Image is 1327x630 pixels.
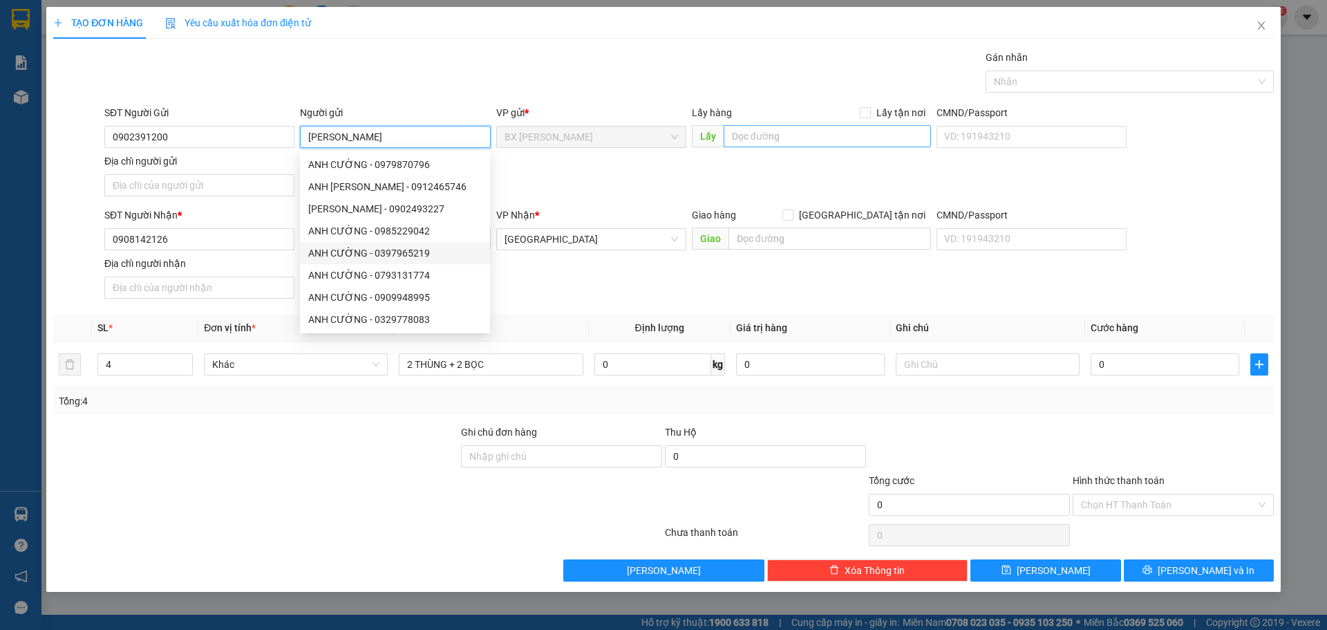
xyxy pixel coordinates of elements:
[165,17,311,28] span: Yêu cầu xuất hóa đơn điện tử
[937,207,1127,223] div: CMND/Passport
[937,105,1127,120] div: CMND/Passport
[53,18,63,28] span: plus
[10,89,124,106] div: 50.000
[1142,565,1152,576] span: printer
[793,207,931,223] span: [GEOGRAPHIC_DATA] tận nơi
[132,43,272,59] div: ANH NGHĨA
[970,559,1120,582] button: save[PERSON_NAME]
[845,563,905,578] span: Xóa Thông tin
[869,475,914,486] span: Tổng cước
[165,18,176,29] img: icon
[692,228,728,250] span: Giao
[767,559,968,582] button: deleteXóa Thông tin
[300,198,490,220] div: NGUYỄN THANH CƯỜNG - 0902493227
[308,245,482,261] div: ANH CƯỜNG - 0397965219
[132,12,272,43] div: [GEOGRAPHIC_DATA]
[12,12,122,45] div: BX [PERSON_NAME]
[692,210,736,221] span: Giao hàng
[300,264,490,286] div: ANH CƯỜNG - 0793131774
[308,290,482,305] div: ANH CƯỜNG - 0909948995
[1250,353,1268,376] button: plus
[829,565,839,576] span: delete
[461,427,537,438] label: Ghi chú đơn hàng
[711,353,725,376] span: kg
[59,353,81,376] button: delete
[308,223,482,239] div: ANH CƯỜNG - 0985229042
[132,59,272,79] div: 0935258258
[212,354,379,375] span: Khác
[1256,20,1267,31] span: close
[59,393,512,409] div: Tổng: 4
[308,179,482,194] div: ANH [PERSON_NAME] - 0912465746
[1001,565,1011,576] span: save
[692,125,724,147] span: Lấy
[496,105,686,120] div: VP gửi
[300,242,490,264] div: ANH CƯỜNG - 0397965219
[1017,563,1091,578] span: [PERSON_NAME]
[627,563,701,578] span: [PERSON_NAME]
[1073,475,1165,486] label: Hình thức thanh toán
[300,154,490,176] div: ANH CƯỜNG - 0979870796
[692,107,732,118] span: Lấy hàng
[890,315,1085,342] th: Ghi chú
[665,427,697,438] span: Thu Hộ
[308,201,482,216] div: [PERSON_NAME] - 0902493227
[728,228,931,250] input: Dọc đường
[563,559,764,582] button: [PERSON_NAME]
[300,308,490,331] div: ANH CƯỜNG - 0329778083
[104,207,294,223] div: SĐT Người Nhận
[12,45,122,62] div: [PERSON_NAME]
[204,322,256,333] span: Đơn vị tính
[308,157,482,172] div: ANH CƯỜNG - 0979870796
[300,286,490,308] div: ANH CƯỜNG - 0909948995
[1251,359,1268,370] span: plus
[399,353,583,376] input: VD: Bàn, Ghế
[300,176,490,198] div: ANH CƯỜNG - 0912465746
[12,13,33,28] span: Gửi:
[300,105,490,120] div: Người gửi
[1091,322,1138,333] span: Cước hàng
[300,220,490,242] div: ANH CƯỜNG - 0985229042
[97,322,109,333] span: SL
[724,125,931,147] input: Dọc đường
[736,353,885,376] input: 0
[736,322,787,333] span: Giá trị hàng
[1158,563,1254,578] span: [PERSON_NAME] và In
[308,312,482,327] div: ANH CƯỜNG - 0329778083
[986,52,1028,63] label: Gán nhãn
[12,62,122,81] div: 0919751769
[505,127,678,147] span: BX Cao Lãnh
[132,12,165,26] span: Nhận:
[663,525,867,549] div: Chưa thanh toán
[461,445,662,467] input: Ghi chú đơn hàng
[1242,7,1281,46] button: Close
[871,105,931,120] span: Lấy tận nơi
[896,353,1080,376] input: Ghi Chú
[104,154,294,169] div: Địa chỉ người gửi
[53,17,143,28] span: TẠO ĐƠN HÀNG
[104,174,294,196] input: Địa chỉ của người gửi
[10,91,53,105] span: Đã thu :
[505,229,678,250] span: Sài Gòn
[104,256,294,271] div: Địa chỉ người nhận
[308,268,482,283] div: ANH CƯỜNG - 0793131774
[496,210,535,221] span: VP Nhận
[104,277,294,299] input: Địa chỉ của người nhận
[104,105,294,120] div: SĐT Người Gửi
[1124,559,1274,582] button: printer[PERSON_NAME] và In
[635,322,684,333] span: Định lượng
